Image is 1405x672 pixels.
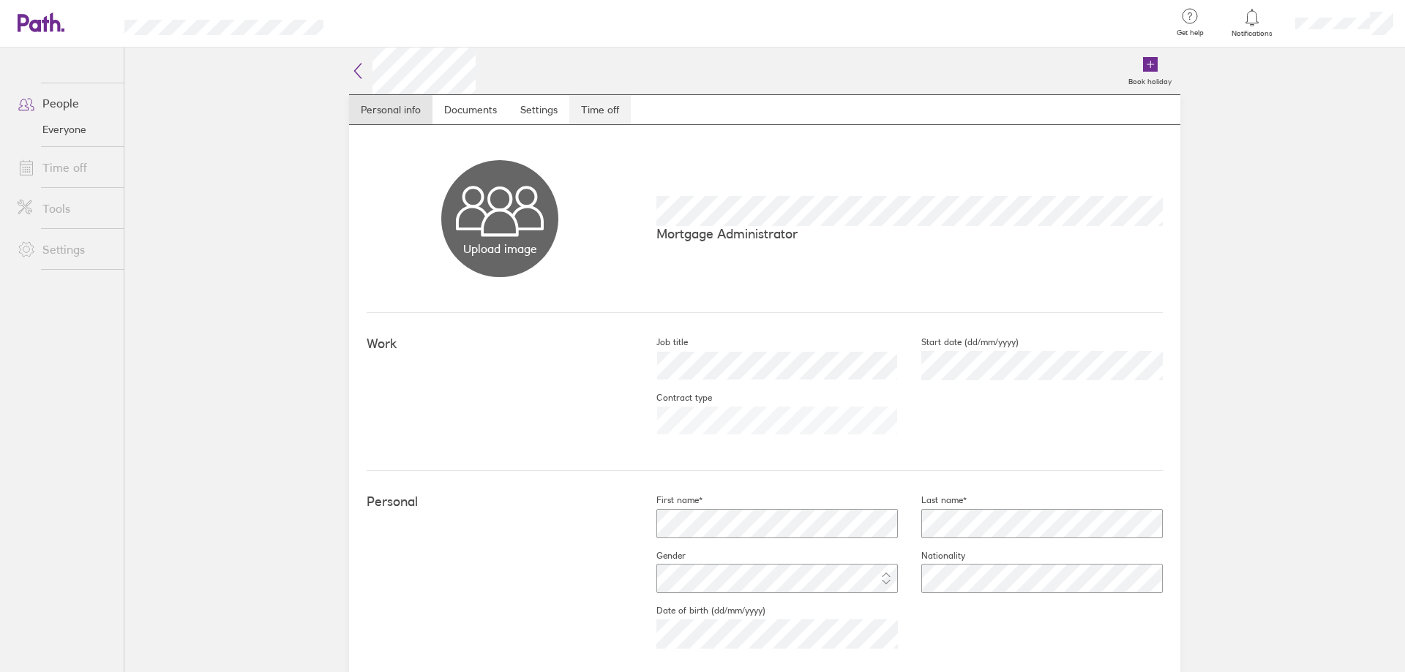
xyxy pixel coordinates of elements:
span: Get help [1166,29,1214,37]
a: Tools [6,194,124,223]
h4: Personal [367,494,633,510]
a: Documents [432,95,509,124]
label: Nationality [898,550,965,562]
a: Book holiday [1120,48,1180,94]
a: Settings [509,95,569,124]
label: First name* [633,494,702,506]
label: Date of birth (dd/mm/yyyy) [633,605,765,616]
label: Gender [633,550,686,562]
label: Job title [633,336,688,348]
a: People [6,88,124,118]
a: Settings [6,235,124,264]
label: Contract type [633,392,712,404]
label: Book holiday [1120,73,1180,86]
a: Personal info [349,95,432,124]
a: Notifications [1229,7,1276,38]
p: Mortgage Administrator [656,226,1163,241]
label: Start date (dd/mm/yyyy) [898,336,1019,348]
span: Notifications [1229,29,1276,38]
h4: Work [367,336,633,352]
a: Everyone [6,118,124,141]
a: Time off [569,95,631,124]
label: Last name* [898,494,967,506]
a: Time off [6,153,124,182]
